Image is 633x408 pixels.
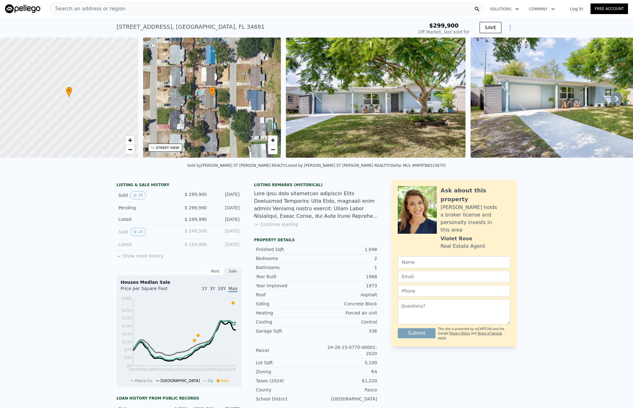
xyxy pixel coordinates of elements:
div: Ask about this property [441,186,510,204]
tspan: $114 [122,340,132,344]
div: Sold [118,191,174,199]
span: $ 149,500 [185,228,207,233]
a: Free Account [591,3,628,14]
input: Name [398,256,510,268]
tspan: 2008 [148,367,157,372]
span: 1Y [202,286,207,291]
span: • [209,88,215,93]
div: Listed [118,216,174,222]
div: Bathrooms [256,264,316,271]
div: Pasco [316,387,377,393]
div: 336 [316,328,377,334]
div: Sold [118,228,174,236]
div: 24-26-15-0770-00001-2020 [316,344,377,357]
div: Loan history from public records [117,396,242,401]
div: 1 [316,264,377,271]
div: Garage Sqft [256,328,316,334]
tspan: $184 [122,324,132,328]
tspan: $219 [122,316,132,320]
div: Property details [254,237,379,242]
tspan: 2014 [177,367,187,372]
div: Year Built [256,273,316,280]
div: Concrete Block [316,301,377,307]
div: [DATE] [212,191,240,199]
div: [DATE] [212,205,240,211]
div: Sale [224,267,242,275]
span: $ 154,900 [185,242,207,247]
span: Search an address or region [50,5,126,13]
span: + [128,136,132,144]
div: 5,100 [316,360,377,366]
span: Sale [221,379,229,383]
div: Real Estate Agent [441,242,485,250]
div: • [209,87,215,98]
span: Zip [207,379,213,383]
button: Company [524,3,560,15]
button: Show more history [117,250,164,259]
tspan: 2004 [128,367,138,372]
div: [DATE] [212,216,240,222]
div: Off Market, last sold for [418,29,470,35]
span: $ 299,900 [185,192,207,197]
div: [PERSON_NAME] holds a broker license and personally invests in this area [441,204,510,234]
div: Listed [118,241,174,247]
div: Heating [256,310,316,316]
input: Email [398,271,510,283]
div: Year Improved [256,283,316,289]
button: View historical data [130,228,146,236]
div: Zoning [256,369,316,375]
div: School District [256,396,316,402]
button: SAVE [480,22,501,33]
div: Cooling [256,319,316,325]
span: 3Y [210,286,215,291]
div: $1,220 [316,378,377,384]
tspan: $149 [122,332,132,336]
button: Submit [398,328,436,338]
div: Siding [256,301,316,307]
div: Listing Remarks (Historical) [254,182,379,187]
span: − [128,145,132,153]
tspan: 2010 [157,367,167,372]
a: Terms of Service [477,332,502,335]
div: Listed by [PERSON_NAME] ST [PERSON_NAME] REALTY (Stellar MLS #MFRTB8315675) [286,163,446,168]
div: Roof [256,292,316,298]
div: County [256,387,316,393]
span: $299,900 [429,22,459,29]
div: Parcel [256,347,316,354]
button: Solutions [485,3,524,15]
div: [DATE] [212,241,240,247]
tspan: 2022 [216,367,226,372]
span: Max [228,286,237,292]
button: Show Options [504,21,516,34]
div: Lore ipsu dolo sitametcon adipiscin Elits Doeiusmod Temporinc Utla Etdo, magnaali enim admini Ven... [254,190,379,220]
tspan: 2018 [197,367,206,372]
div: 2 [316,255,377,262]
a: Zoom in [125,135,135,145]
span: $ 299,990 [185,205,207,210]
div: STREET VIEW [156,145,179,150]
img: Sale: 56448142 Parcel: 25558737 [286,38,466,158]
tspan: 2006 [138,367,148,372]
span: [GEOGRAPHIC_DATA] [161,379,200,383]
input: Phone [398,285,510,297]
div: Rent [207,267,224,275]
div: [DATE] [212,228,240,236]
tspan: 2020 [206,367,216,372]
a: Privacy Policy [450,332,470,335]
span: − [271,145,275,153]
div: 1968 [316,273,377,280]
tspan: $306 [122,296,132,301]
div: [GEOGRAPHIC_DATA] [316,396,377,402]
div: 1973 [316,283,377,289]
img: Pellego [5,4,40,13]
div: Central [316,319,377,325]
div: R4 [316,369,377,375]
tspan: 2024 [226,367,236,372]
a: Zoom out [125,145,135,154]
span: $ 299,990 [185,217,207,222]
div: This site is protected by reCAPTCHA and the Google and apply. [438,327,510,340]
tspan: $79 [124,348,132,352]
tspan: $44 [124,355,132,360]
div: LISTING & SALE HISTORY [117,182,242,189]
div: 1,048 [316,246,377,252]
